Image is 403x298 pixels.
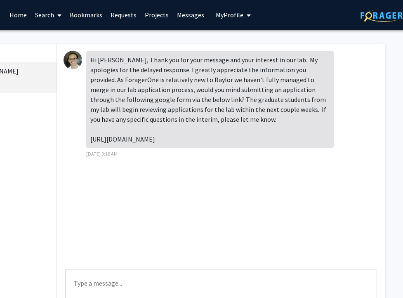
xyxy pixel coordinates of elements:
a: Home [5,0,31,29]
iframe: Chat [6,261,35,292]
div: Hi [PERSON_NAME], Thank you for your message and your interest in our lab. My apologies for the d... [86,51,334,148]
span: [DATE] 9:18 AM [86,151,118,157]
a: Requests [106,0,141,29]
span: My Profile [216,11,243,19]
a: Messages [173,0,208,29]
a: Projects [141,0,173,29]
a: Bookmarks [66,0,106,29]
img: Elisabeth Vichaya [64,51,82,69]
a: Search [31,0,66,29]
